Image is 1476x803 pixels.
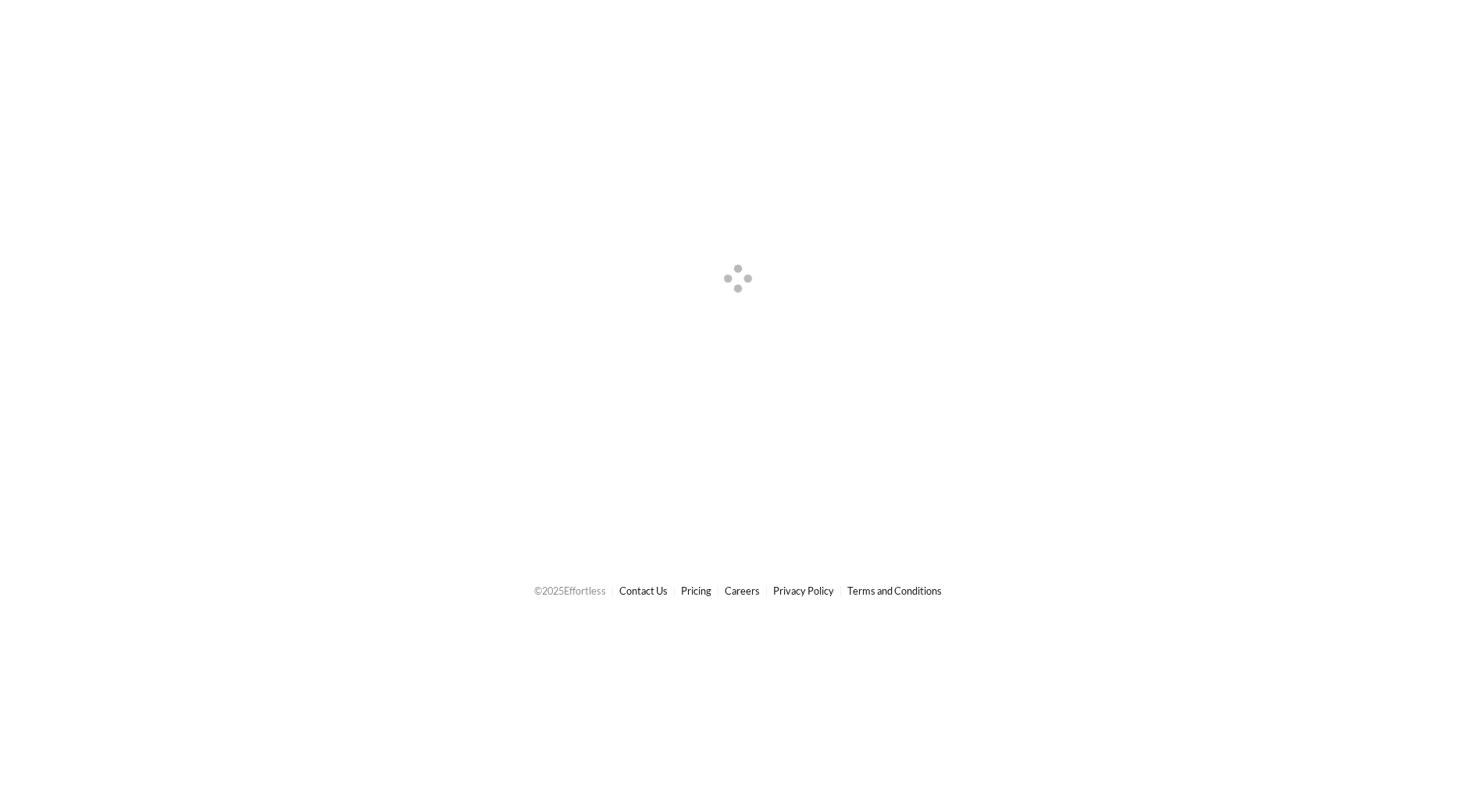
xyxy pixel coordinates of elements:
[847,584,942,597] a: Terms and Conditions
[534,584,606,597] span: © 2025 Effortless
[681,584,711,597] a: Pricing
[725,584,760,597] a: Careers
[619,584,668,597] a: Contact Us
[773,584,834,597] a: Privacy Policy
